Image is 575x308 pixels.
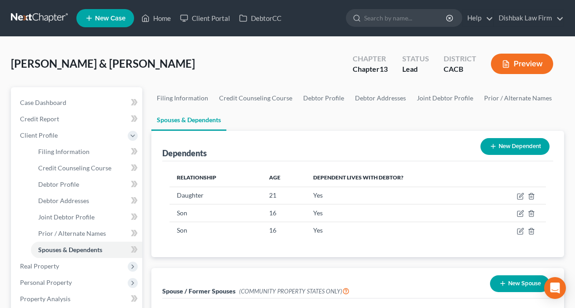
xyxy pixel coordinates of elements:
div: Chapter [353,64,388,75]
a: Credit Counseling Course [214,87,298,109]
a: Debtor Profile [31,176,142,193]
span: New Case [95,15,125,22]
a: Prior / Alternate Names [31,225,142,242]
span: Debtor Profile [38,180,79,188]
span: (COMMUNITY PROPERTY STATES ONLY) [239,288,350,295]
span: Joint Debtor Profile [38,213,95,221]
a: Joint Debtor Profile [411,87,479,109]
a: Help [463,10,493,26]
span: Spouses & Dependents [38,246,102,253]
span: Property Analysis [20,295,70,303]
span: Filing Information [38,148,90,155]
span: Credit Counseling Course [38,164,111,172]
td: Son [170,204,262,222]
a: Home [137,10,175,26]
button: Preview [491,54,553,74]
td: 16 [262,222,306,239]
div: Chapter [353,54,388,64]
div: Dependents [162,148,207,159]
button: New Dependent [480,138,550,155]
a: Filing Information [151,87,214,109]
th: Relationship [170,169,262,187]
div: Status [402,54,429,64]
a: Spouses & Dependents [151,109,226,131]
td: Yes [306,204,484,222]
span: Real Property [20,262,59,270]
span: Spouse / Former Spouses [162,287,235,295]
span: Client Profile [20,131,58,139]
a: Credit Report [13,111,142,127]
div: Lead [402,64,429,75]
a: Filing Information [31,144,142,160]
td: Son [170,222,262,239]
a: Dishbak Law Firm [494,10,564,26]
a: Client Portal [175,10,235,26]
span: 13 [380,65,388,73]
button: New Spouse [490,275,550,292]
span: Prior / Alternate Names [38,229,106,237]
span: Debtor Addresses [38,197,89,204]
td: Yes [306,187,484,204]
div: District [444,54,476,64]
a: Prior / Alternate Names [479,87,557,109]
a: Credit Counseling Course [31,160,142,176]
a: Joint Debtor Profile [31,209,142,225]
td: 16 [262,204,306,222]
th: Dependent lives with debtor? [306,169,484,187]
input: Search by name... [364,10,447,26]
a: Property Analysis [13,291,142,307]
td: Daughter [170,187,262,204]
a: DebtorCC [235,10,286,26]
span: Personal Property [20,278,72,286]
a: Case Dashboard [13,94,142,111]
a: Spouses & Dependents [31,242,142,258]
a: Debtor Addresses [350,87,411,109]
span: Credit Report [20,115,59,123]
span: Case Dashboard [20,99,66,106]
div: CACB [444,64,476,75]
a: Debtor Profile [298,87,350,109]
div: Open Intercom Messenger [544,277,566,299]
span: [PERSON_NAME] & [PERSON_NAME] [11,57,195,70]
td: 21 [262,187,306,204]
th: Age [262,169,306,187]
td: Yes [306,222,484,239]
a: Debtor Addresses [31,193,142,209]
